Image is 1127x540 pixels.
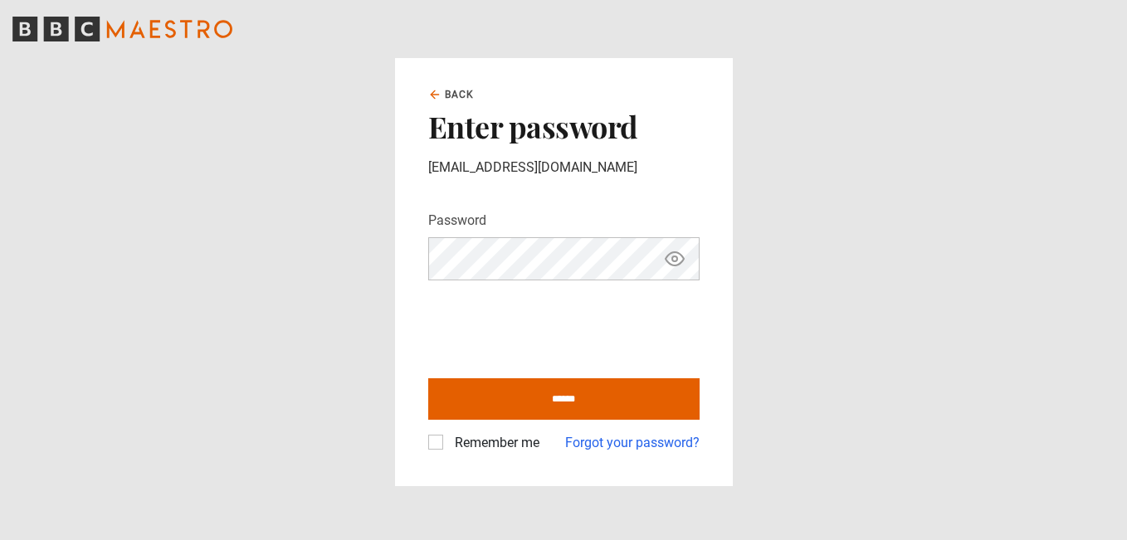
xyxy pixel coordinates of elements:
label: Password [428,211,486,231]
a: Forgot your password? [565,433,700,453]
h2: Enter password [428,109,700,144]
p: [EMAIL_ADDRESS][DOMAIN_NAME] [428,158,700,178]
svg: BBC Maestro [12,17,232,41]
iframe: reCAPTCHA [428,294,681,358]
button: Show password [661,245,689,274]
span: Back [445,87,475,102]
label: Remember me [448,433,539,453]
a: Back [428,87,475,102]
